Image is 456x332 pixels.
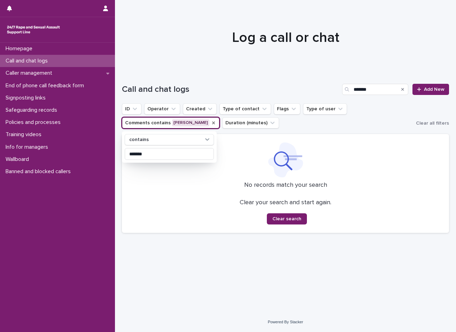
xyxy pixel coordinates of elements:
[267,213,307,224] button: Clear search
[424,87,445,92] span: Add New
[3,168,76,175] p: Banned and blocked callers
[183,103,217,115] button: Created
[268,320,303,324] a: Powered By Stacker
[122,29,449,46] h1: Log a call or chat
[222,117,279,128] button: Duration (minutes)
[3,107,63,113] p: Safeguarding records
[122,103,141,115] button: ID
[3,144,54,150] p: Info for managers
[122,84,339,95] h1: Call and chat logs
[3,58,53,64] p: Call and chat logs
[3,70,58,76] p: Caller management
[342,84,408,95] input: Search
[303,103,347,115] button: Type of user
[130,182,441,189] p: No records match your search
[272,216,301,221] span: Clear search
[413,118,449,128] button: Clear all filters
[3,82,90,89] p: End of phone call feedback form
[416,121,449,126] span: Clear all filters
[3,95,51,101] p: Signposting links
[144,103,180,115] button: Operator
[122,117,219,128] button: Comments
[240,199,331,207] p: Clear your search and start again.
[129,137,149,143] p: contains
[219,103,271,115] button: Type of contact
[3,45,38,52] p: Homepage
[3,131,47,138] p: Training videos
[3,156,34,163] p: Wallboard
[412,84,449,95] a: Add New
[274,103,300,115] button: Flags
[6,23,61,37] img: rhQMoQhaT3yELyF149Cw
[3,119,66,126] p: Policies and processes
